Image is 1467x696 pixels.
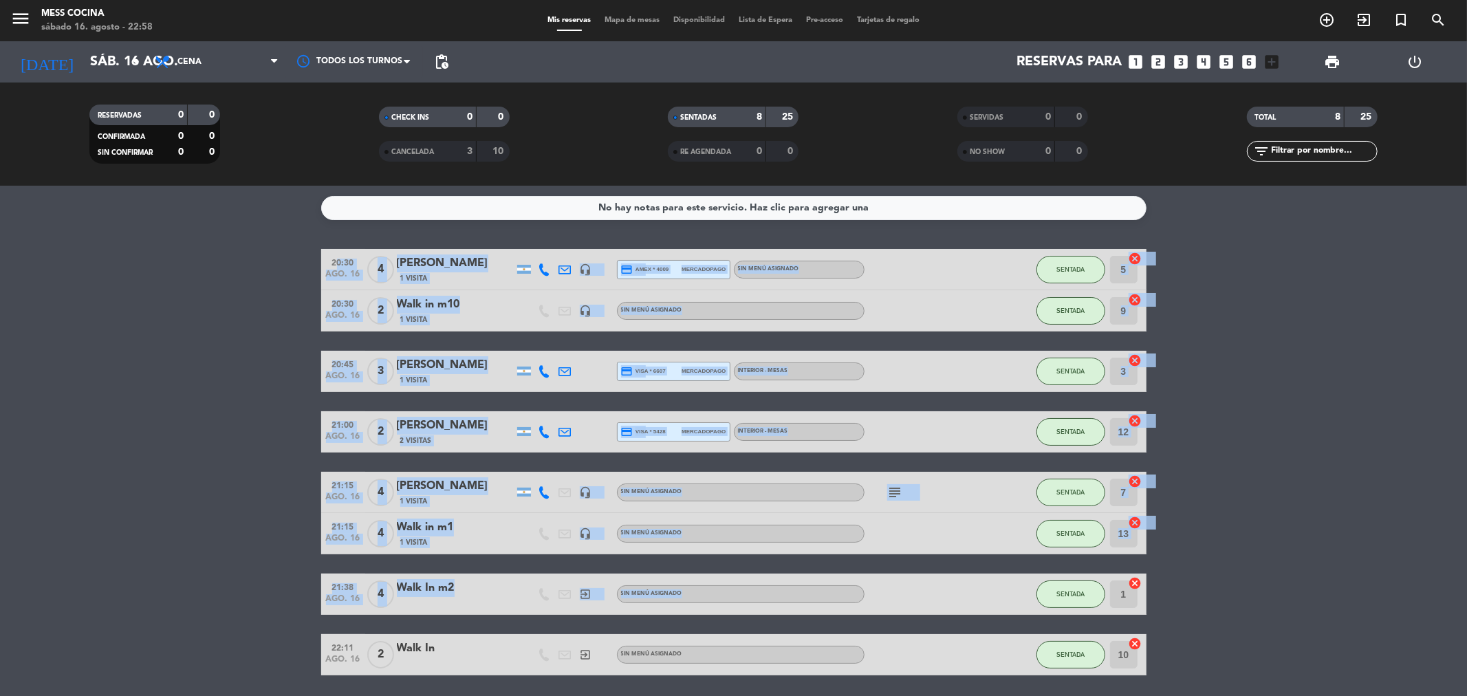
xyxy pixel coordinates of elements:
div: [PERSON_NAME] [397,477,514,495]
strong: 10 [492,146,506,156]
strong: 25 [1360,112,1374,122]
strong: 0 [1077,112,1085,122]
span: INTERIOR - MESAS [738,368,788,373]
div: [PERSON_NAME] [397,254,514,272]
span: 4 [367,520,394,547]
span: 22:11 [326,639,360,655]
span: CHECK INS [391,114,429,121]
strong: 0 [498,112,506,122]
strong: 0 [178,131,184,141]
span: Cena [177,57,202,67]
i: turned_in_not [1393,12,1409,28]
span: 2 [367,641,394,668]
i: looks_5 [1218,53,1236,71]
span: RE AGENDADA [680,149,731,155]
button: SENTADA [1036,358,1105,385]
i: cancel [1129,475,1142,488]
i: headset_mic [580,528,592,540]
span: 2 [367,297,394,325]
strong: 0 [209,110,217,120]
button: SENTADA [1036,479,1105,506]
div: No hay notas para este servicio. Haz clic para agregar una [598,200,869,216]
span: visa * 6607 [621,365,666,378]
span: 21:15 [326,518,360,534]
span: Sin menú asignado [621,591,682,596]
span: 3 [367,358,394,385]
span: pending_actions [433,54,450,70]
button: menu [10,8,31,34]
span: SENTADA [1056,428,1085,435]
strong: 3 [467,146,472,156]
span: ago. 16 [326,311,360,327]
strong: 0 [757,146,762,156]
i: exit_to_app [580,649,592,661]
i: looks_3 [1173,53,1191,71]
span: SENTADA [1056,651,1085,658]
div: Walk In [397,640,514,657]
i: exit_to_app [580,588,592,600]
i: cancel [1129,576,1142,590]
strong: 8 [757,112,762,122]
span: Disponibilidad [666,17,732,24]
span: NO SHOW [970,149,1005,155]
i: looks_one [1127,53,1145,71]
span: SENTADA [1056,367,1085,375]
span: 4 [367,479,394,506]
span: ago. 16 [326,371,360,387]
span: ago. 16 [326,492,360,508]
span: 20:30 [326,254,360,270]
div: Walk in m1 [397,519,514,536]
i: add_box [1263,53,1281,71]
span: Mis reservas [541,17,598,24]
span: ago. 16 [326,270,360,285]
i: search [1430,12,1446,28]
span: INTERIOR - MESAS [738,428,788,434]
div: Mess Cocina [41,7,153,21]
i: cancel [1129,637,1142,651]
span: SENTADA [1056,307,1085,314]
i: looks_4 [1195,53,1213,71]
span: 20:45 [326,356,360,371]
span: 1 Visita [400,537,428,548]
i: headset_mic [580,486,592,499]
div: LOG OUT [1373,41,1457,83]
span: 2 Visitas [400,435,432,446]
span: Sin menú asignado [621,307,682,313]
i: credit_card [621,426,633,438]
i: headset_mic [580,305,592,317]
div: [PERSON_NAME] [397,356,514,374]
strong: 8 [1335,112,1340,122]
span: Tarjetas de regalo [850,17,926,24]
i: exit_to_app [1356,12,1372,28]
i: cancel [1129,293,1142,307]
strong: 0 [209,131,217,141]
span: TOTAL [1255,114,1276,121]
span: Pre-acceso [799,17,850,24]
span: SENTADA [1056,590,1085,598]
button: SENTADA [1036,641,1105,668]
span: CONFIRMADA [98,133,145,140]
span: visa * 5428 [621,426,666,438]
span: 1 Visita [400,314,428,325]
span: amex * 4009 [621,263,669,276]
span: print [1324,54,1340,70]
span: ago. 16 [326,594,360,610]
i: filter_list [1254,143,1270,160]
span: mercadopago [682,427,726,436]
i: cancel [1129,516,1142,530]
span: SENTADA [1056,530,1085,537]
i: subject [887,484,904,501]
span: 2 [367,418,394,446]
span: Sin menú asignado [621,489,682,494]
span: ago. 16 [326,655,360,671]
strong: 0 [178,110,184,120]
span: ago. 16 [326,534,360,550]
strong: 0 [1045,112,1051,122]
strong: 0 [467,112,472,122]
span: 21:15 [326,477,360,492]
i: cancel [1129,414,1142,428]
button: SENTADA [1036,256,1105,283]
span: ago. 16 [326,432,360,448]
span: RESERVADAS [98,112,142,119]
strong: 0 [1045,146,1051,156]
